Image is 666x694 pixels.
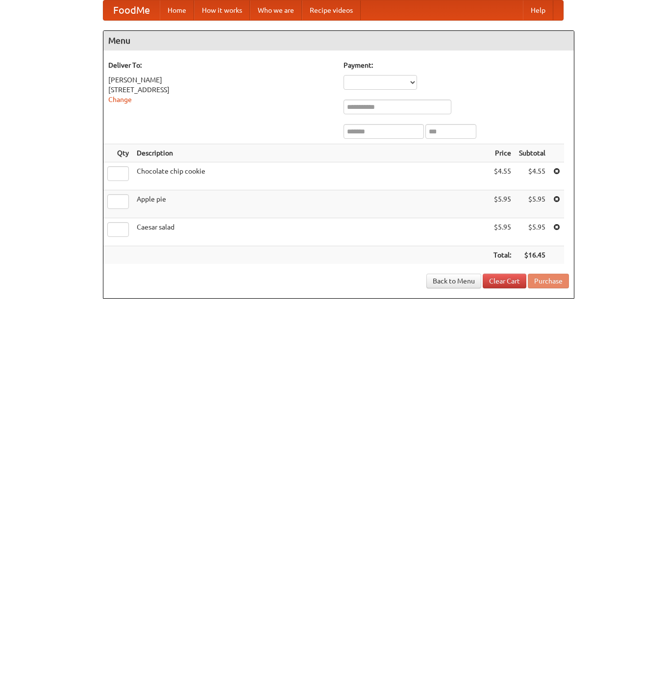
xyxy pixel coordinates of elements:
[523,0,553,20] a: Help
[515,144,549,162] th: Subtotal
[528,274,569,288] button: Purchase
[133,218,490,246] td: Caesar salad
[160,0,194,20] a: Home
[344,60,569,70] h5: Payment:
[103,144,133,162] th: Qty
[490,218,515,246] td: $5.95
[133,162,490,190] td: Chocolate chip cookie
[108,96,132,103] a: Change
[108,85,334,95] div: [STREET_ADDRESS]
[108,75,334,85] div: [PERSON_NAME]
[133,144,490,162] th: Description
[490,190,515,218] td: $5.95
[103,31,574,51] h4: Menu
[133,190,490,218] td: Apple pie
[103,0,160,20] a: FoodMe
[426,274,481,288] a: Back to Menu
[515,162,549,190] td: $4.55
[483,274,526,288] a: Clear Cart
[515,190,549,218] td: $5.95
[108,60,334,70] h5: Deliver To:
[515,218,549,246] td: $5.95
[490,246,515,264] th: Total:
[194,0,250,20] a: How it works
[302,0,361,20] a: Recipe videos
[515,246,549,264] th: $16.45
[490,162,515,190] td: $4.55
[250,0,302,20] a: Who we are
[490,144,515,162] th: Price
